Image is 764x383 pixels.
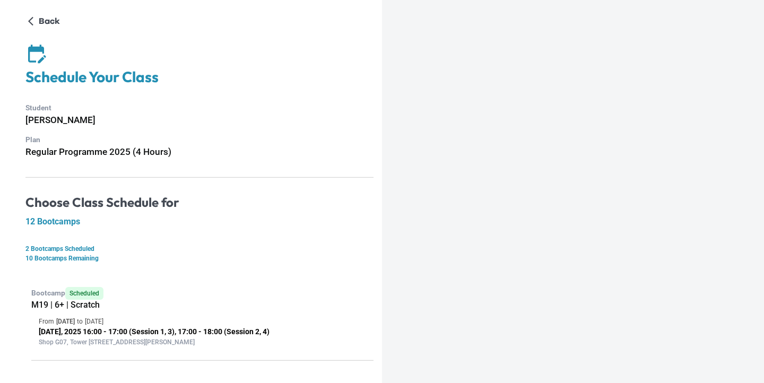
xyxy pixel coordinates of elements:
[77,317,83,326] p: to
[25,113,374,127] h6: [PERSON_NAME]
[39,15,60,28] p: Back
[39,317,54,326] p: From
[25,195,374,211] h4: Choose Class Schedule for
[25,244,374,254] p: 2 Bootcamps Scheduled
[31,287,374,300] p: Bootcamp
[25,13,64,30] button: Back
[25,68,374,86] h4: Schedule Your Class
[65,287,103,300] span: Scheduled
[25,145,374,159] h6: Regular Programme 2025 (4 Hours)
[31,300,374,310] h5: M19 | 6+ | Scratch
[25,102,374,114] p: Student
[56,317,75,326] p: [DATE]
[25,254,374,263] p: 10 Bootcamps Remaining
[39,337,366,347] p: Shop G07, Tower [STREET_ADDRESS][PERSON_NAME]
[39,326,366,337] p: [DATE], 2025 16:00 - 17:00 (Session 1, 3), 17:00 - 18:00 (Session 2, 4)
[25,134,374,145] p: Plan
[25,216,374,227] h5: 12 Bootcamps
[85,317,103,326] p: [DATE]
